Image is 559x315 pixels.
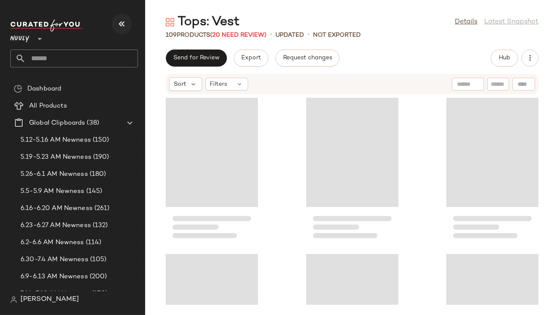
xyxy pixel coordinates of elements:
span: (132) [91,221,108,230]
button: Request changes [275,50,339,67]
img: cfy_white_logo.C9jOOHJF.svg [10,20,83,32]
span: 5.5-5.9 AM Newness [20,187,85,196]
button: Hub [491,50,518,67]
span: Nuuly [10,29,29,44]
span: 6.23-6.27 AM Newness [20,221,91,230]
span: (190) [91,152,109,162]
div: Loading... [446,96,539,246]
span: (261) [93,204,110,213]
span: 5.26-6.1 AM Newness [20,169,88,179]
img: svg%3e [10,296,17,303]
span: [PERSON_NAME] [20,295,79,305]
span: Filters [210,80,228,89]
span: Request changes [283,55,332,61]
span: Sort [174,80,186,89]
button: Send for Review [166,50,227,67]
span: Dashboard [27,84,61,94]
span: (38) [85,118,99,128]
span: (114) [84,238,102,248]
span: (150) [91,135,109,145]
span: 6.9-6.13 AM Newness [20,272,88,282]
span: 109 [166,32,177,38]
span: (200) [88,272,107,282]
span: 6.16-6.20 AM Newness [20,204,93,213]
img: svg%3e [166,18,174,26]
div: Loading... [306,96,398,246]
span: 5.19-5.23 AM Newness [20,152,91,162]
span: Send for Review [173,55,220,61]
span: (170) [90,289,108,299]
span: (20 Need Review) [210,32,266,38]
p: Not Exported [313,31,361,40]
div: Tops: Vest [166,14,240,31]
button: Export [234,50,268,67]
span: (145) [85,187,102,196]
p: updated [275,31,304,40]
span: All Products [29,101,67,111]
div: Products [166,31,266,40]
span: 7.14-7.18 AM Newness [20,289,90,299]
span: 6.2-6.6 AM Newness [20,238,84,248]
div: Loading... [166,96,258,246]
img: svg%3e [14,85,22,93]
span: Hub [498,55,510,61]
span: Export [241,55,261,61]
span: • [307,30,310,40]
span: 6.30-7.4 AM Newness [20,255,88,265]
span: 5.12-5.16 AM Newness [20,135,91,145]
span: (105) [88,255,107,265]
span: • [270,30,272,40]
a: Details [455,17,477,27]
span: (180) [88,169,106,179]
span: Global Clipboards [29,118,85,128]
